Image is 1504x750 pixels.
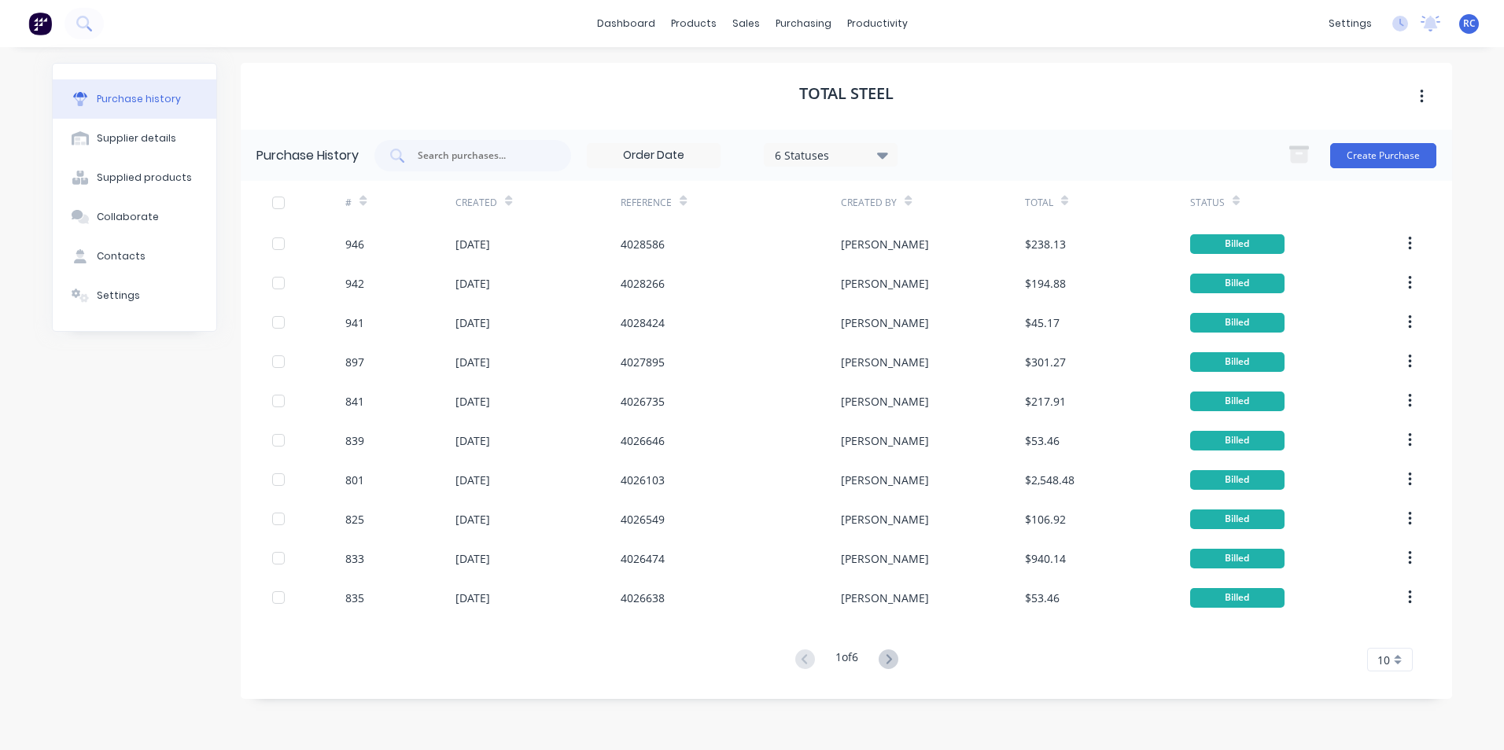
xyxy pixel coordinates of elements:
[1025,354,1066,370] div: $301.27
[1190,352,1285,372] div: Billed
[1463,17,1476,31] span: RC
[1190,392,1285,411] div: Billed
[455,550,490,567] div: [DATE]
[621,511,665,528] div: 4026549
[1025,196,1053,210] div: Total
[799,84,894,103] h1: Total Steel
[839,12,916,35] div: productivity
[841,472,929,488] div: [PERSON_NAME]
[621,432,665,449] div: 4026646
[1025,590,1060,606] div: $53.46
[97,92,181,106] div: Purchase history
[345,196,352,210] div: #
[841,432,929,449] div: [PERSON_NAME]
[455,393,490,410] div: [DATE]
[455,432,490,449] div: [DATE]
[455,511,490,528] div: [DATE]
[345,275,364,292] div: 942
[53,237,216,276] button: Contacts
[841,196,897,210] div: Created By
[1190,196,1225,210] div: Status
[53,197,216,237] button: Collaborate
[1321,12,1380,35] div: settings
[345,511,364,528] div: 825
[1025,550,1066,567] div: $940.14
[841,511,929,528] div: [PERSON_NAME]
[53,158,216,197] button: Supplied products
[345,314,364,331] div: 941
[663,12,724,35] div: products
[1025,236,1066,252] div: $238.13
[841,275,929,292] div: [PERSON_NAME]
[841,314,929,331] div: [PERSON_NAME]
[841,393,929,410] div: [PERSON_NAME]
[455,590,490,606] div: [DATE]
[53,119,216,158] button: Supplier details
[835,649,858,671] div: 1 of 6
[455,472,490,488] div: [DATE]
[28,12,52,35] img: Factory
[768,12,839,35] div: purchasing
[97,289,140,303] div: Settings
[1025,511,1066,528] div: $106.92
[1190,549,1285,568] div: Billed
[1190,509,1285,529] div: Billed
[455,196,497,210] div: Created
[1330,143,1436,168] button: Create Purchase
[1190,431,1285,450] div: Billed
[588,144,720,167] input: Order Date
[841,354,929,370] div: [PERSON_NAME]
[1377,652,1390,668] span: 10
[589,12,663,35] a: dashboard
[1025,275,1066,292] div: $194.88
[1025,393,1066,410] div: $217.91
[775,146,887,163] div: 6 Statuses
[97,210,159,224] div: Collaborate
[724,12,768,35] div: sales
[345,472,364,488] div: 801
[455,314,490,331] div: [DATE]
[621,275,665,292] div: 4028266
[841,590,929,606] div: [PERSON_NAME]
[1190,234,1285,254] div: Billed
[1190,274,1285,293] div: Billed
[1025,472,1075,488] div: $2,548.48
[53,276,216,315] button: Settings
[345,236,364,252] div: 946
[97,131,176,145] div: Supplier details
[1190,588,1285,608] div: Billed
[455,275,490,292] div: [DATE]
[1025,432,1060,449] div: $53.46
[841,236,929,252] div: [PERSON_NAME]
[621,590,665,606] div: 4026638
[621,393,665,410] div: 4026735
[621,550,665,567] div: 4026474
[621,314,665,331] div: 4028424
[256,146,359,165] div: Purchase History
[345,354,364,370] div: 897
[97,249,146,263] div: Contacts
[621,236,665,252] div: 4028586
[1190,313,1285,333] div: Billed
[53,79,216,119] button: Purchase history
[621,472,665,488] div: 4026103
[455,236,490,252] div: [DATE]
[345,432,364,449] div: 839
[455,354,490,370] div: [DATE]
[345,550,364,567] div: 833
[1190,470,1285,490] div: Billed
[621,354,665,370] div: 4027895
[416,148,547,164] input: Search purchases...
[1025,314,1060,331] div: $45.17
[345,393,364,410] div: 841
[621,196,672,210] div: Reference
[97,171,192,185] div: Supplied products
[841,550,929,567] div: [PERSON_NAME]
[345,590,364,606] div: 835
